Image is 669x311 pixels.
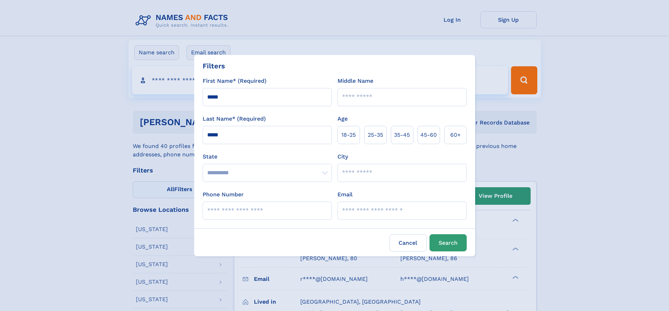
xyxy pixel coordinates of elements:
label: Last Name* (Required) [203,115,266,123]
label: Phone Number [203,190,244,199]
span: 25‑35 [368,131,383,139]
div: Filters [203,61,225,71]
label: State [203,153,332,161]
span: 60+ [450,131,461,139]
label: Middle Name [337,77,373,85]
label: Age [337,115,348,123]
label: First Name* (Required) [203,77,267,85]
button: Search [429,234,467,251]
span: 45‑60 [420,131,437,139]
label: Cancel [389,234,427,251]
label: Email [337,190,353,199]
label: City [337,153,348,161]
span: 18‑25 [341,131,356,139]
span: 35‑45 [394,131,410,139]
